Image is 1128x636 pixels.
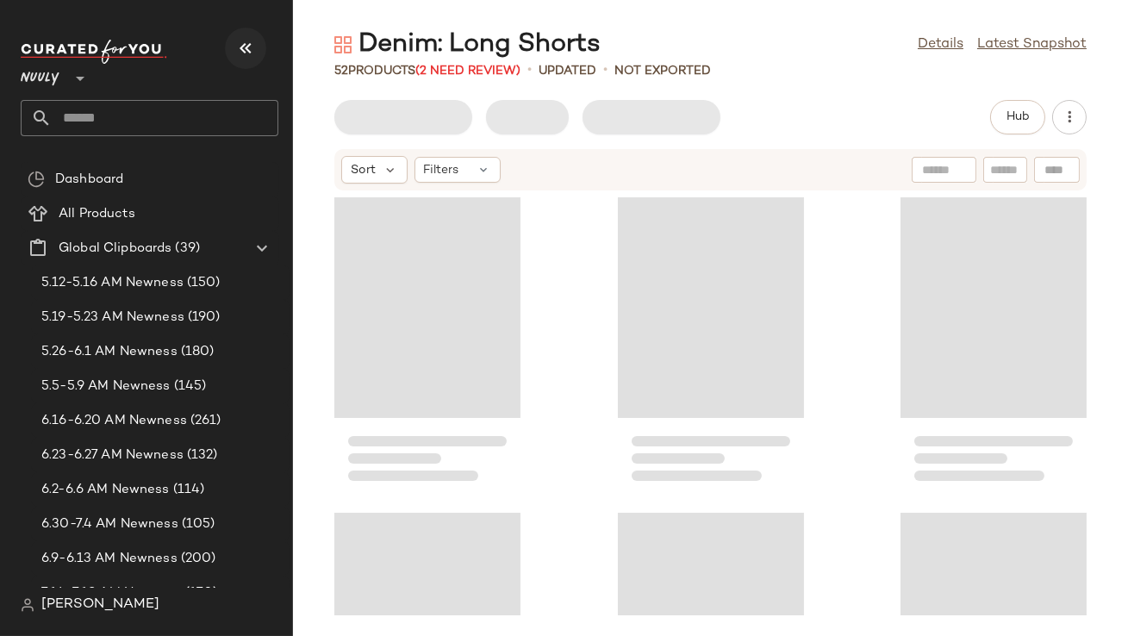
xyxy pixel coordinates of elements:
span: 7.14-7.18 AM Newness [41,583,182,603]
span: 6.2-6.6 AM Newness [41,480,170,500]
span: Dashboard [55,170,123,190]
span: 6.30-7.4 AM Newness [41,514,178,534]
a: Latest Snapshot [977,34,1087,55]
p: updated [539,62,596,80]
span: 6.9-6.13 AM Newness [41,549,178,569]
span: 5.19-5.23 AM Newness [41,308,184,327]
div: Products [334,62,520,80]
span: (132) [184,446,218,465]
div: Denim: Long Shorts [334,28,601,62]
div: Loading... [334,195,520,496]
span: 6.23-6.27 AM Newness [41,446,184,465]
button: Hub [990,100,1045,134]
span: (170) [182,583,218,603]
span: 5.5-5.9 AM Newness [41,377,171,396]
span: (150) [184,273,221,293]
span: [PERSON_NAME] [41,595,159,615]
span: Nuuly [21,59,59,90]
span: (190) [184,308,221,327]
span: (200) [178,549,216,569]
span: (145) [171,377,207,396]
span: All Products [59,204,135,224]
span: (114) [170,480,205,500]
span: (2 Need Review) [415,65,520,78]
p: Not Exported [614,62,711,80]
div: Loading... [618,195,804,496]
span: Hub [1006,110,1030,124]
span: (39) [171,239,200,259]
div: Loading... [901,195,1087,496]
span: (105) [178,514,215,534]
span: 5.26-6.1 AM Newness [41,342,178,362]
span: • [603,60,608,81]
img: svg%3e [28,171,45,188]
a: Details [918,34,963,55]
img: svg%3e [21,598,34,612]
span: 5.12-5.16 AM Newness [41,273,184,293]
span: Sort [351,161,376,179]
span: (261) [187,411,221,431]
span: 6.16-6.20 AM Newness [41,411,187,431]
span: • [527,60,532,81]
img: svg%3e [334,36,352,53]
span: Global Clipboards [59,239,171,259]
span: (180) [178,342,215,362]
span: Filters [424,161,459,179]
span: 52 [334,65,348,78]
img: cfy_white_logo.C9jOOHJF.svg [21,40,167,64]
